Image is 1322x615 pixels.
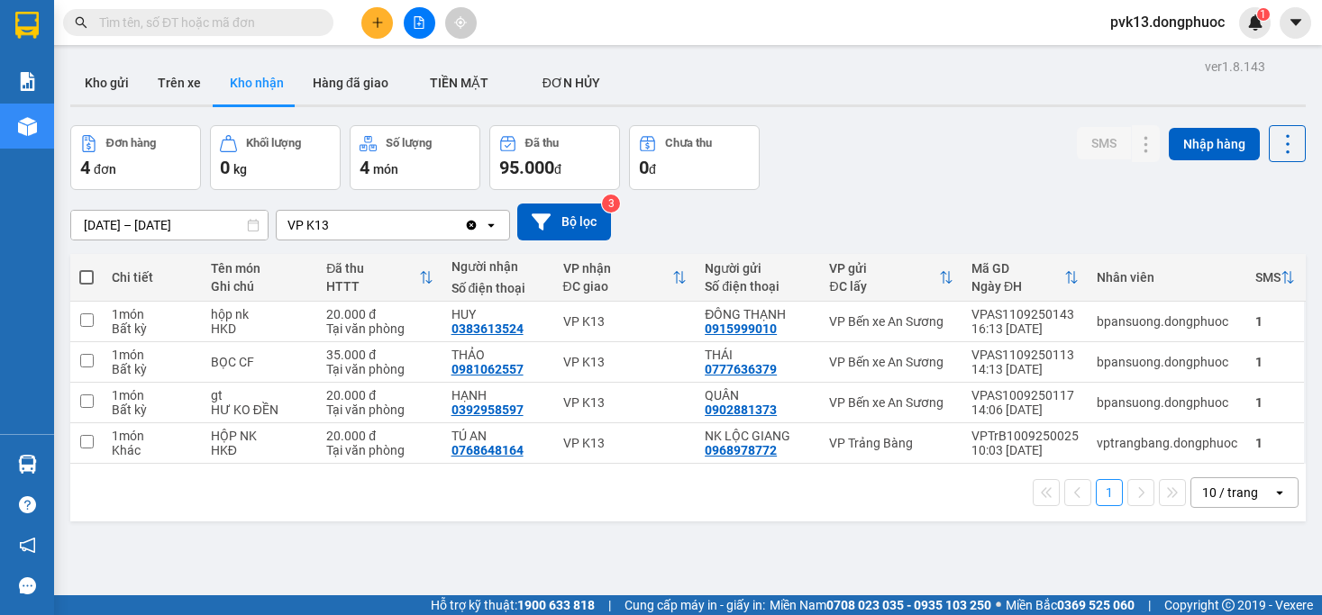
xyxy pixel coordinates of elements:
[602,194,620,213] sup: 3
[454,16,467,29] span: aim
[112,348,193,362] div: 1 món
[19,577,36,594] span: message
[326,279,418,294] div: HTTT
[971,429,1079,443] div: VPTrB1009250025
[211,321,309,336] div: HKD
[326,402,433,417] div: Tại văn phòng
[1255,436,1295,450] div: 1
[361,7,393,39] button: plus
[451,362,524,376] div: 0981062557
[326,307,433,321] div: 20.000 đ
[211,261,309,276] div: Tên món
[1255,314,1295,329] div: 1
[1257,8,1270,21] sup: 1
[413,16,425,29] span: file-add
[705,321,777,336] div: 0915999010
[1288,14,1304,31] span: caret-down
[350,125,480,190] button: Số lượng4món
[829,314,953,329] div: VP Bến xe An Sương
[211,355,309,369] div: BỌC CF
[1097,314,1237,329] div: bpansuong.dongphuoc
[1077,127,1131,159] button: SMS
[326,261,418,276] div: Đã thu
[371,16,384,29] span: plus
[1222,599,1235,611] span: copyright
[829,395,953,410] div: VP Bến xe An Sương
[971,261,1064,276] div: Mã GD
[563,261,673,276] div: VP nhận
[1057,598,1135,612] strong: 0369 525 060
[499,157,554,178] span: 95.000
[1097,395,1237,410] div: bpansuong.dongphuoc
[705,443,777,457] div: 0968978772
[770,595,991,615] span: Miền Nam
[211,307,309,321] div: hộp nk
[211,402,309,417] div: HƯ KO ĐỀN
[1246,254,1304,302] th: Toggle SortBy
[1097,270,1237,285] div: Nhân viên
[829,355,953,369] div: VP Bến xe An Sương
[19,537,36,554] span: notification
[971,348,1079,362] div: VPAS1109250113
[326,388,433,402] div: 20.000 đ
[70,125,201,190] button: Đơn hàng4đơn
[106,137,156,149] div: Đơn hàng
[971,402,1079,417] div: 14:06 [DATE]
[639,157,649,178] span: 0
[451,348,545,362] div: THẢO
[112,362,193,376] div: Bất kỳ
[112,388,193,402] div: 1 món
[112,321,193,336] div: Bất kỳ
[1205,57,1265,77] div: ver 1.8.143
[1247,14,1263,31] img: icon-new-feature
[971,279,1064,294] div: Ngày ĐH
[1255,270,1281,285] div: SMS
[211,388,309,402] div: gt
[326,348,433,362] div: 35.000 đ
[1272,485,1287,500] svg: open
[705,261,811,276] div: Người gửi
[431,595,595,615] span: Hỗ trợ kỹ thuật:
[649,162,656,176] span: đ
[1255,395,1295,410] div: 1
[210,125,341,190] button: Khối lượng0kg
[962,254,1088,302] th: Toggle SortBy
[1006,595,1135,615] span: Miền Bắc
[705,348,811,362] div: THÁI
[517,203,611,240] button: Bộ lọc
[629,125,760,190] button: Chưa thu0đ
[971,321,1079,336] div: 16:13 [DATE]
[112,270,193,285] div: Chi tiết
[373,162,398,176] span: món
[826,598,991,612] strong: 0708 023 035 - 0935 103 250
[1169,128,1260,160] button: Nhập hàng
[360,157,369,178] span: 4
[112,402,193,417] div: Bất kỳ
[1096,479,1123,506] button: 1
[233,162,247,176] span: kg
[829,279,939,294] div: ĐC lấy
[563,395,688,410] div: VP K13
[112,429,193,443] div: 1 món
[386,137,432,149] div: Số lượng
[829,261,939,276] div: VP gửi
[1096,11,1239,33] span: pvk13.dongphuoc
[112,443,193,457] div: Khác
[1097,355,1237,369] div: bpansuong.dongphuoc
[326,429,433,443] div: 20.000 đ
[211,429,309,443] div: HỘP NK
[70,61,143,104] button: Kho gửi
[554,254,697,302] th: Toggle SortBy
[451,259,545,274] div: Người nhận
[451,402,524,417] div: 0392958597
[525,137,559,149] div: Đã thu
[705,307,811,321] div: ĐÔNG THẠNH
[112,307,193,321] div: 1 món
[563,279,673,294] div: ĐC giao
[451,307,545,321] div: HUY
[451,388,545,402] div: HẠNH
[211,279,309,294] div: Ghi chú
[220,157,230,178] span: 0
[464,218,479,232] svg: Clear value
[298,61,403,104] button: Hàng đã giao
